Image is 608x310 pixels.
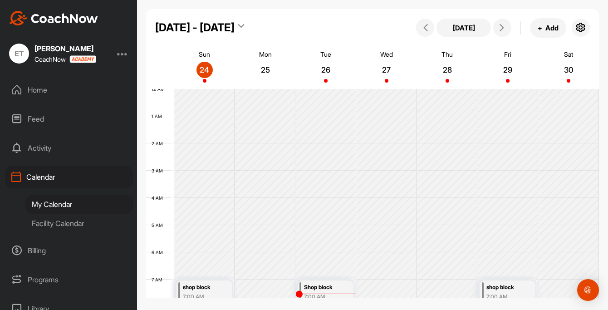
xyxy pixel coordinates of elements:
[564,50,573,58] p: Sat
[560,65,577,74] p: 30
[235,47,296,89] a: August 25, 2025
[538,47,599,89] a: August 30, 2025
[25,195,133,214] div: My Calendar
[320,50,331,58] p: Tue
[356,47,417,89] a: August 27, 2025
[538,23,542,33] span: +
[155,20,235,36] div: [DATE] - [DATE]
[9,44,29,64] div: ET
[5,137,133,159] div: Activity
[436,19,491,37] button: [DATE]
[34,45,96,52] div: [PERSON_NAME]
[174,47,235,89] a: August 24, 2025
[486,282,528,293] div: shop block
[69,55,96,63] img: CoachNow acadmey
[146,250,172,255] div: 6 AM
[304,282,346,293] div: Shop block
[9,11,98,25] img: CoachNow
[146,168,172,173] div: 3 AM
[146,195,172,201] div: 4 AM
[577,279,599,301] div: Open Intercom Messenger
[504,50,511,58] p: Fri
[5,268,133,291] div: Programs
[486,293,528,301] div: 7:00 AM
[199,50,210,58] p: Sun
[5,239,133,262] div: Billing
[146,277,172,282] div: 7 AM
[146,86,174,92] div: 12 AM
[417,47,478,89] a: August 28, 2025
[146,113,171,119] div: 1 AM
[259,50,272,58] p: Mon
[196,65,213,74] p: 24
[5,79,133,101] div: Home
[5,166,133,188] div: Calendar
[530,18,566,38] button: +Add
[183,282,225,293] div: shop block
[378,65,395,74] p: 27
[478,47,539,89] a: August 29, 2025
[183,293,225,301] div: 7:00 AM
[25,214,133,233] div: Facility Calendar
[146,222,172,228] div: 5 AM
[257,65,274,74] p: 25
[500,65,516,74] p: 29
[34,55,96,63] div: CoachNow
[439,65,456,74] p: 28
[304,293,346,301] div: 7:00 AM
[318,65,334,74] p: 26
[146,141,172,146] div: 2 AM
[441,50,453,58] p: Thu
[295,47,356,89] a: August 26, 2025
[5,108,133,130] div: Feed
[380,50,393,58] p: Wed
